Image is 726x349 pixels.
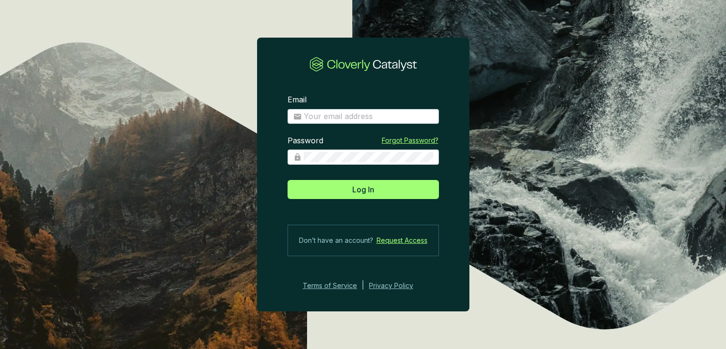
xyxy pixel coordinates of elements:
a: Request Access [377,235,428,246]
div: | [362,280,364,291]
label: Email [288,95,307,105]
span: Log In [352,184,374,195]
input: Email [304,111,433,122]
input: Password [304,152,433,162]
button: Log In [288,180,439,199]
a: Privacy Policy [369,280,426,291]
a: Forgot Password? [382,136,438,145]
span: Don’t have an account? [299,235,373,246]
a: Terms of Service [300,280,357,291]
label: Password [288,136,323,146]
